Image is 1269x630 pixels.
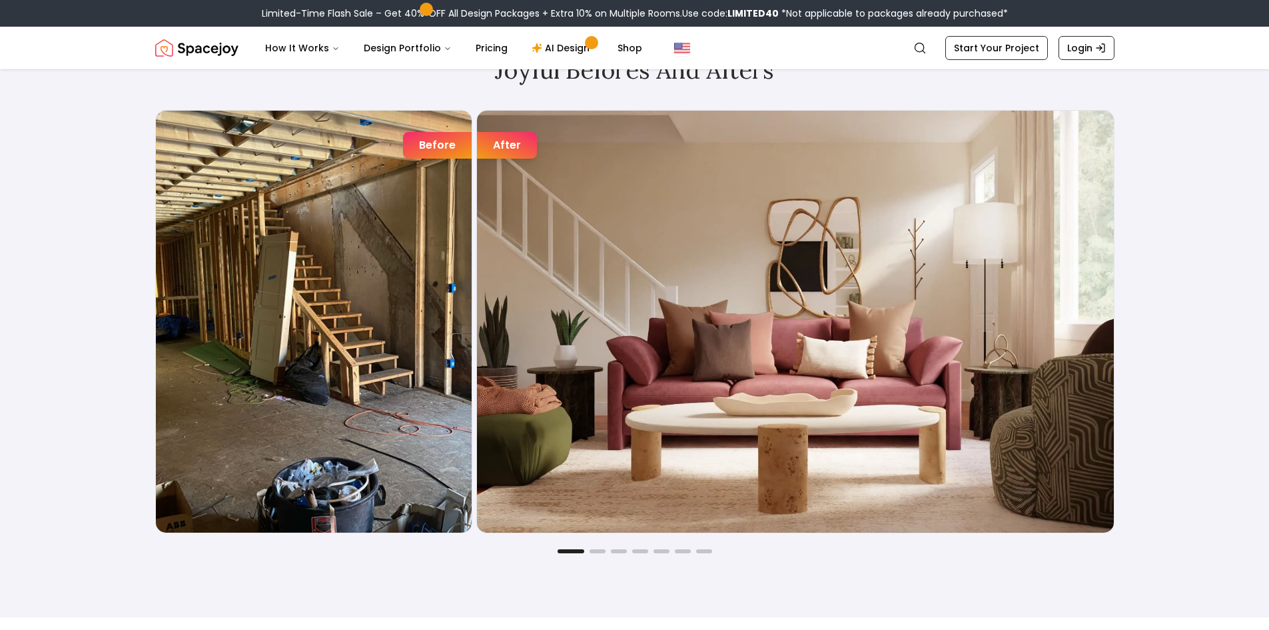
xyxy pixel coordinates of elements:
div: Before [403,132,472,159]
button: Go to slide 1 [558,549,584,553]
span: Use code: [682,7,779,20]
a: AI Design [521,35,604,61]
button: Go to slide 6 [675,549,691,553]
button: How It Works [254,35,350,61]
a: Login [1058,36,1114,60]
b: LIMITED40 [727,7,779,20]
div: Carousel [155,110,1114,533]
button: Go to slide 2 [590,549,606,553]
button: Go to slide 7 [696,549,712,553]
a: Pricing [465,35,518,61]
img: Spacejoy Logo [155,35,238,61]
nav: Main [254,35,653,61]
div: 1 / 7 [155,110,1114,533]
a: Shop [607,35,653,61]
span: *Not applicable to packages already purchased* [779,7,1008,20]
button: Go to slide 5 [653,549,669,553]
a: Start Your Project [945,36,1048,60]
h2: Joyful Befores and Afters [155,57,1114,83]
button: Go to slide 4 [632,549,648,553]
img: Living Room design after designing with Spacejoy [477,111,1114,533]
img: Living Room design before designing with Spacejoy [156,111,472,533]
a: Spacejoy [155,35,238,61]
div: Limited-Time Flash Sale – Get 40% OFF All Design Packages + Extra 10% on Multiple Rooms. [262,7,1008,20]
div: After [477,132,537,159]
button: Go to slide 3 [611,549,627,553]
img: United States [674,40,690,56]
nav: Global [155,27,1114,69]
button: Design Portfolio [353,35,462,61]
